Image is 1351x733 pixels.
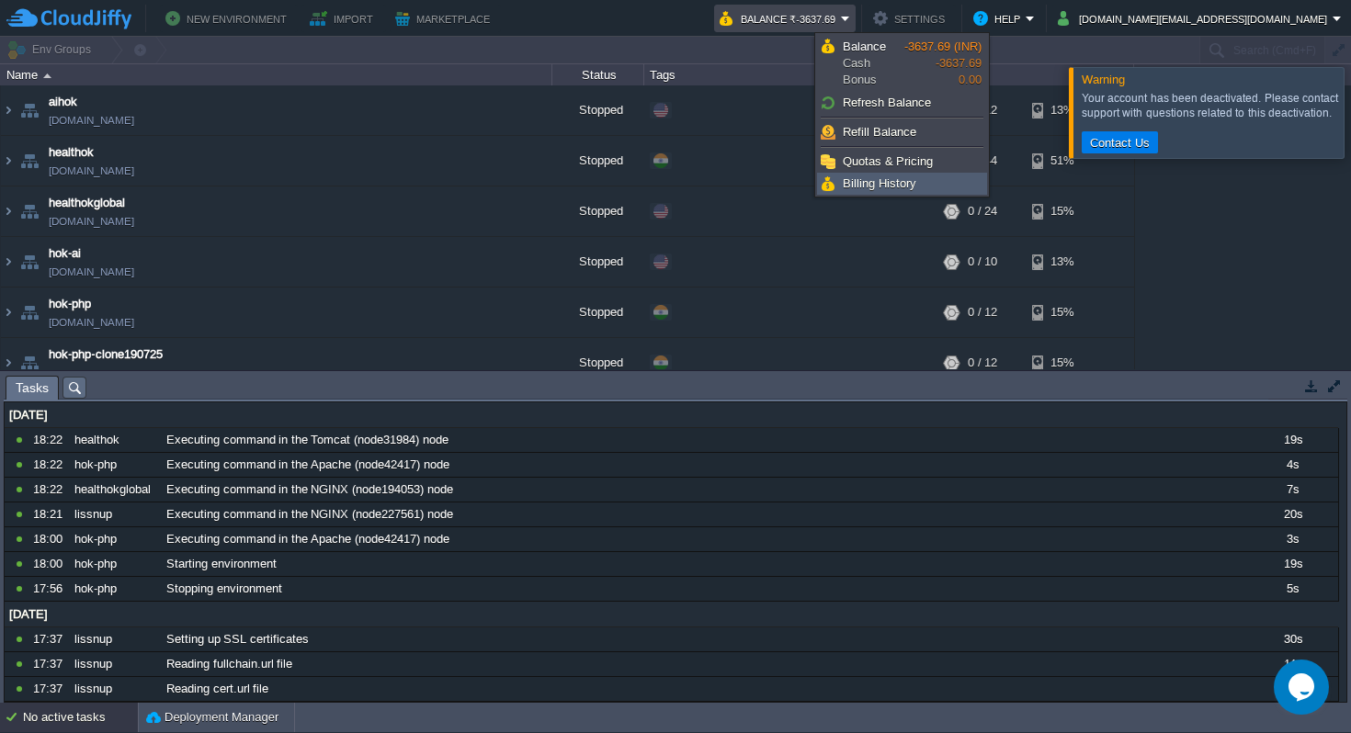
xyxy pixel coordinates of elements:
div: hok-php [70,453,160,477]
button: Balance ₹-3637.69 [720,7,841,29]
img: CloudJiffy [6,7,131,30]
span: Executing command in the Apache (node42417) node [166,457,449,473]
a: [DOMAIN_NAME] [49,313,134,332]
div: Name [2,64,551,85]
span: Reading fullchain.url file [166,656,292,672]
div: Stopped [552,186,644,236]
button: [DOMAIN_NAME][EMAIL_ADDRESS][DOMAIN_NAME] [1058,7,1333,29]
a: healthokglobal [49,194,125,212]
div: [DATE] [5,603,1338,626]
img: AMDAwAAAACH5BAEAAAAALAAAAAABAAEAAAICRAEAOw== [17,237,42,287]
a: Refresh Balance [818,93,986,113]
div: 18:22 [33,453,68,477]
div: Stopped [552,85,644,135]
div: 51% [1032,136,1092,186]
img: AMDAwAAAACH5BAEAAAAALAAAAAABAAEAAAICRAEAOw== [1,237,16,287]
div: hok-php [70,552,160,576]
span: Quotas & Pricing [843,154,933,168]
img: AMDAwAAAACH5BAEAAAAALAAAAAABAAEAAAICRAEAOw== [1,186,16,236]
div: 15% [1032,288,1092,337]
a: [DOMAIN_NAME] [49,162,134,180]
span: Starting environment [166,556,277,572]
div: 3s [1247,527,1337,551]
a: hok-ai [49,244,81,263]
div: 4s [1247,453,1337,477]
span: Executing command in the NGINX (node194053) node [166,481,453,498]
span: Setting up SSL certificates [166,631,309,648]
a: Quotas & Pricing [818,152,986,172]
div: 0 / 24 [968,186,997,236]
div: 18:21 [33,502,68,526]
span: -3637.69 0.00 [904,39,982,86]
span: Executing command in the NGINX (node227561) node [166,506,453,523]
div: 11s [1247,652,1337,676]
img: AMDAwAAAACH5BAEAAAAALAAAAAABAAEAAAICRAEAOw== [1,338,16,388]
a: BalanceCashBonus-3637.69 (INR)-3637.690.00 [818,36,986,91]
img: AMDAwAAAACH5BAEAAAAALAAAAAABAAEAAAICRAEAOw== [43,73,51,78]
div: hok-php [70,577,160,601]
div: lissnup [70,627,160,651]
div: 18:22 [33,428,68,452]
div: Tags [645,64,937,85]
button: Help [973,7,1026,29]
span: Warning [1082,73,1125,86]
div: 0 / 10 [968,237,997,287]
div: hok-php [70,527,160,551]
div: 18:00 [33,527,68,551]
img: AMDAwAAAACH5BAEAAAAALAAAAAABAAEAAAICRAEAOw== [1,136,16,186]
div: lissnup [70,652,160,676]
div: 5s [1247,577,1337,601]
button: New Environment [165,7,292,29]
button: Settings [873,7,950,29]
img: AMDAwAAAACH5BAEAAAAALAAAAAABAAEAAAICRAEAOw== [17,338,42,388]
a: Billing History [818,174,986,194]
span: hok-php [49,295,91,313]
div: 17:56 [33,577,68,601]
div: lissnup [70,502,160,526]
span: Cash Bonus [843,39,904,88]
a: [DOMAIN_NAME] [49,364,134,382]
div: 11s [1247,677,1337,701]
a: hok-php-clone190725 [49,345,163,364]
div: 30s [1247,627,1337,651]
div: 15% [1032,186,1092,236]
a: healthok [49,143,94,162]
button: Marketplace [395,7,495,29]
div: Stopped [552,338,644,388]
img: AMDAwAAAACH5BAEAAAAALAAAAAABAAEAAAICRAEAOw== [17,136,42,186]
div: 17:37 [33,677,68,701]
iframe: chat widget [1274,660,1333,715]
span: Balance [843,39,886,53]
div: 19s [1247,428,1337,452]
a: aihok [49,93,77,111]
span: Stopping environment [166,581,282,597]
div: healthok [70,428,160,452]
div: [DATE] [5,403,1338,427]
div: 13% [1032,237,1092,287]
img: AMDAwAAAACH5BAEAAAAALAAAAAABAAEAAAICRAEAOw== [17,186,42,236]
a: [DOMAIN_NAME] [49,111,134,130]
button: Deployment Manager [146,708,278,727]
div: Stopped [552,237,644,287]
div: Status [553,64,643,85]
button: Contact Us [1084,134,1155,151]
a: [DOMAIN_NAME] [49,212,134,231]
img: AMDAwAAAACH5BAEAAAAALAAAAAABAAEAAAICRAEAOw== [17,288,42,337]
a: Refill Balance [818,122,986,142]
div: 0 / 12 [968,338,997,388]
div: Stopped [552,288,644,337]
button: Import [310,7,379,29]
div: 17:37 [33,652,68,676]
div: 0 / 12 [968,288,997,337]
div: 17:37 [33,627,68,651]
span: Reading cert.url file [166,681,268,697]
div: 7s [1247,478,1337,502]
div: 15% [1032,338,1092,388]
span: Billing History [843,176,916,190]
span: Tasks [16,377,49,400]
span: Executing command in the Tomcat (node31984) node [166,432,448,448]
span: Executing command in the Apache (node42417) node [166,531,449,547]
div: Usage [939,64,1133,85]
